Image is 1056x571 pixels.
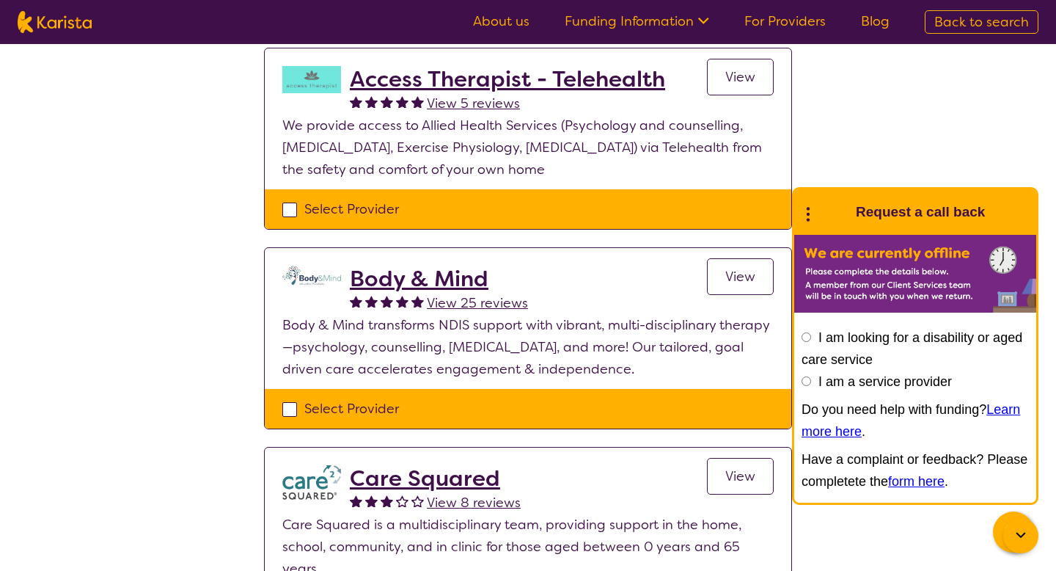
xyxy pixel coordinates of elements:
img: fullstar [411,295,424,308]
span: View [725,468,755,485]
a: View [707,258,774,295]
a: Funding Information [565,12,709,30]
img: emptystar [396,495,408,507]
img: fullstar [365,295,378,308]
a: About us [473,12,529,30]
a: Body & Mind [350,266,528,292]
img: fullstar [350,95,362,108]
img: fullstar [365,95,378,108]
p: Have a complaint or feedback? Please completete the . [802,448,1029,492]
span: View 8 reviews [427,494,521,512]
a: Blog [861,12,890,30]
a: Access Therapist - Telehealth [350,66,665,92]
p: Body & Mind transforms NDIS support with vibrant, multi-disciplinary therapy—psychology, counsell... [282,314,774,380]
img: fullstar [411,95,424,108]
span: View 25 reviews [427,294,528,312]
a: For Providers [744,12,826,30]
img: fullstar [365,495,378,507]
a: View 25 reviews [427,292,528,314]
a: form here [888,474,945,489]
a: Care Squared [350,465,521,492]
label: I am a service provider [818,374,952,389]
img: fullstar [396,295,408,308]
img: fullstar [396,95,408,108]
button: Channel Menu [993,512,1034,553]
img: qmpolprhjdhzpcuekzqg.svg [282,266,341,285]
img: hzy3j6chfzohyvwdpojv.png [282,66,341,93]
span: View [725,68,755,86]
img: watfhvlxxexrmzu5ckj6.png [282,465,341,500]
img: fullstar [381,95,393,108]
a: View [707,458,774,495]
a: Back to search [925,10,1038,34]
h1: Request a call back [856,201,985,223]
img: fullstar [381,295,393,308]
img: Karista offline chat form to request call back [794,235,1036,313]
span: View 5 reviews [427,95,520,112]
p: We provide access to Allied Health Services (Psychology and counselling, [MEDICAL_DATA], Exercise... [282,114,774,181]
img: Karista [818,197,847,227]
p: Do you need help with funding? . [802,399,1029,443]
a: View [707,59,774,95]
img: emptystar [411,495,424,507]
img: fullstar [350,295,362,308]
label: I am looking for a disability or aged care service [802,330,1022,367]
a: View 8 reviews [427,492,521,514]
img: fullstar [381,495,393,507]
span: Back to search [934,13,1029,31]
img: Karista logo [18,11,92,33]
a: View 5 reviews [427,92,520,114]
span: View [725,268,755,285]
img: fullstar [350,495,362,507]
